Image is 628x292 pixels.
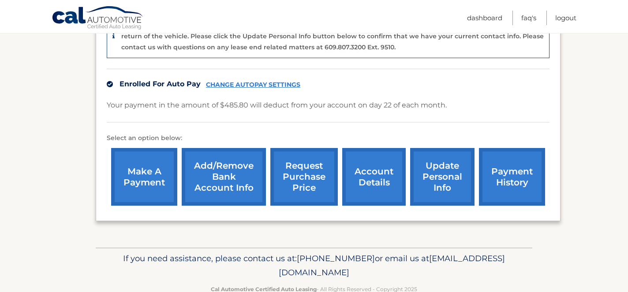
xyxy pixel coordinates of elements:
a: Logout [555,11,576,25]
a: update personal info [410,148,475,206]
p: Select an option below: [107,133,549,144]
a: payment history [479,148,545,206]
a: request purchase price [270,148,338,206]
p: The end of your lease is approaching soon. A member of our lease end team will be in touch soon t... [121,22,544,51]
p: Your payment in the amount of $485.80 will deduct from your account on day 22 of each month. [107,99,447,111]
a: Dashboard [467,11,502,25]
a: FAQ's [521,11,536,25]
span: [PHONE_NUMBER] [297,253,375,263]
a: CHANGE AUTOPAY SETTINGS [206,81,300,89]
a: account details [342,148,406,206]
img: check.svg [107,81,113,87]
a: Cal Automotive [52,6,144,31]
a: Add/Remove bank account info [182,148,266,206]
span: [EMAIL_ADDRESS][DOMAIN_NAME] [279,253,505,277]
span: Enrolled For Auto Pay [120,80,201,88]
a: make a payment [111,148,177,206]
p: If you need assistance, please contact us at: or email us at [101,251,527,280]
